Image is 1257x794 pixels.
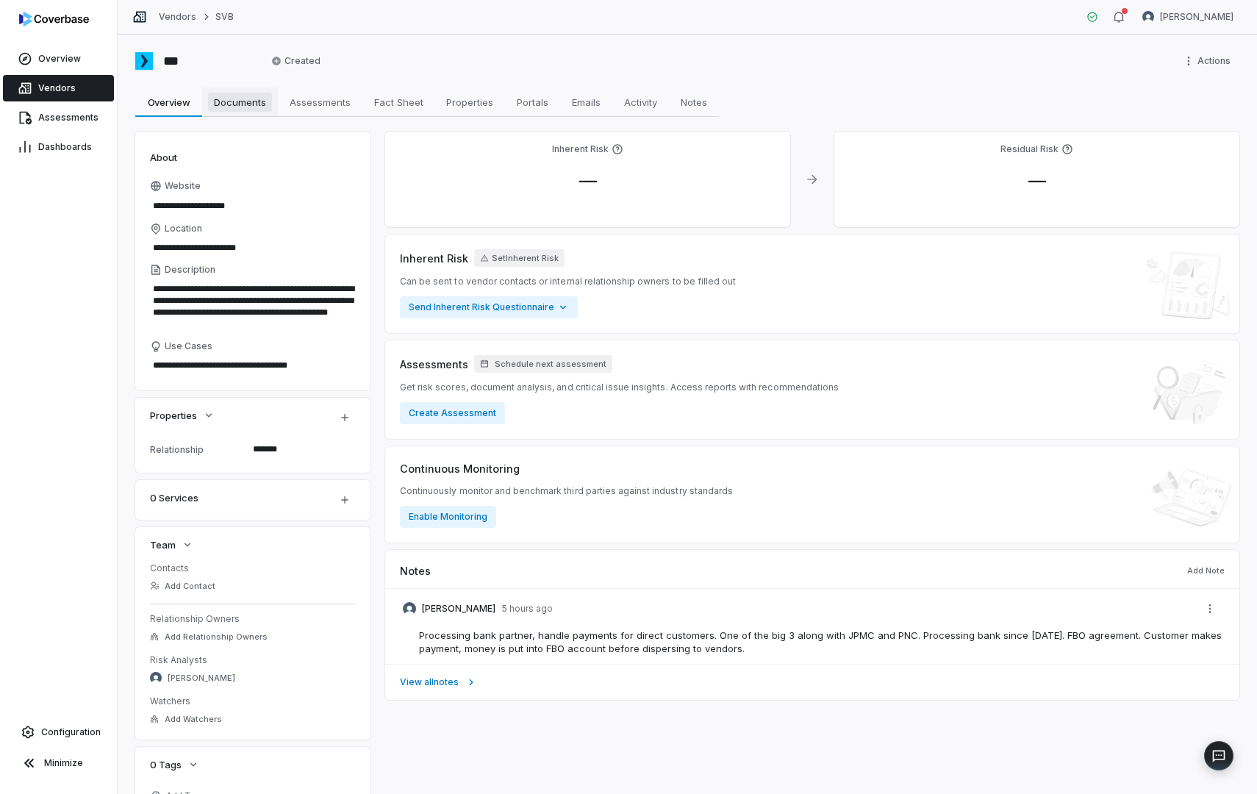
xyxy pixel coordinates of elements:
[150,355,356,376] textarea: Use Cases
[400,676,459,688] span: View all notes
[3,46,114,72] a: Overview
[150,151,177,164] span: About
[6,719,111,745] a: Configuration
[501,604,553,613] p: 5 hours ago
[38,112,99,124] span: Assessments
[165,714,222,725] span: Add Watchers
[146,573,220,599] button: Add Contact
[146,532,198,558] button: Team
[495,359,606,370] span: Schedule next assessment
[146,751,204,778] button: 0 Tags
[150,672,162,684] img: Daniel Aranibar avatar
[1183,557,1229,584] button: Add Note
[675,93,713,112] span: Notes
[1178,50,1239,72] button: More actions
[165,632,268,643] span: Add Relationship Owners
[38,141,92,153] span: Dashboards
[1134,6,1242,28] button: Daniel Aranibar avatar[PERSON_NAME]
[165,340,212,352] span: Use Cases
[150,758,182,771] span: 0 Tags
[215,11,234,23] a: SVB
[400,402,505,424] button: Create Assessment
[284,93,357,112] span: Assessments
[403,602,416,615] img: Daniel Aranibar avatar
[150,237,356,258] input: Location
[150,279,356,335] textarea: Description
[150,196,331,216] input: Website
[142,93,196,112] span: Overview
[150,538,176,551] span: Team
[400,276,736,287] span: Can be sent to vendor contacts or internal relationship owners to be filled out
[271,55,320,67] span: Created
[3,104,114,131] a: Assessments
[400,461,520,476] span: Continuous Monitoring
[400,357,468,372] span: Assessments
[1160,11,1233,23] span: [PERSON_NAME]
[440,93,499,112] span: Properties
[422,604,495,613] p: [PERSON_NAME]
[1142,11,1154,23] img: Daniel Aranibar avatar
[400,251,468,266] span: Inherent Risk
[566,93,606,112] span: Emails
[1198,598,1222,620] button: More actions
[419,629,1225,654] span: Processing bank partner, handle payments for direct customers. One of the big 3 along with JPMC a...
[552,143,609,155] h4: Inherent Risk
[1000,143,1059,155] h4: Residual Risk
[368,93,429,112] span: Fact Sheet
[400,485,733,497] span: Continuously monitor and benchmark third parties against industry standards
[474,355,612,373] button: Schedule next assessment
[1017,170,1058,191] span: —
[168,673,235,684] span: [PERSON_NAME]
[150,562,356,574] dt: Contacts
[38,82,76,94] span: Vendors
[38,53,81,65] span: Overview
[44,757,83,769] span: Minimize
[400,506,496,528] button: Enable Monitoring
[150,695,356,707] dt: Watchers
[511,93,554,112] span: Portals
[3,75,114,101] a: Vendors
[474,249,565,267] button: SetInherent Risk
[618,93,663,112] span: Activity
[150,613,356,625] dt: Relationship Owners
[165,223,202,235] span: Location
[159,11,196,23] a: Vendors
[150,444,247,455] div: Relationship
[150,654,356,666] dt: Risk Analysts
[165,180,201,192] span: Website
[146,402,219,429] button: Properties
[41,726,101,738] span: Configuration
[150,409,197,422] span: Properties
[400,382,839,393] span: Get risk scores, document analysis, and critical issue insights. Access reports with recommendations
[6,748,111,778] button: Minimize
[385,664,1239,700] a: View allnotes
[400,563,431,579] span: Notes
[208,93,272,112] span: Documents
[400,296,578,318] button: Send Inherent Risk Questionnaire
[3,134,114,160] a: Dashboards
[567,170,609,191] span: —
[165,264,215,276] span: Description
[19,12,89,26] img: logo-D7KZi-bG.svg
